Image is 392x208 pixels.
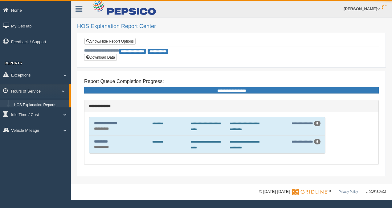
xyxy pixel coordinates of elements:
[366,190,386,193] span: v. 2025.5.2403
[292,189,327,195] img: Gridline
[339,190,358,193] a: Privacy Policy
[84,38,136,45] a: Show/Hide Report Options
[77,23,386,30] h2: HOS Explanation Report Center
[259,189,386,195] div: © [DATE]-[DATE] - ™
[84,79,379,84] h4: Report Queue Completion Progress:
[84,54,117,61] button: Download Data
[11,100,69,111] a: HOS Explanation Reports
